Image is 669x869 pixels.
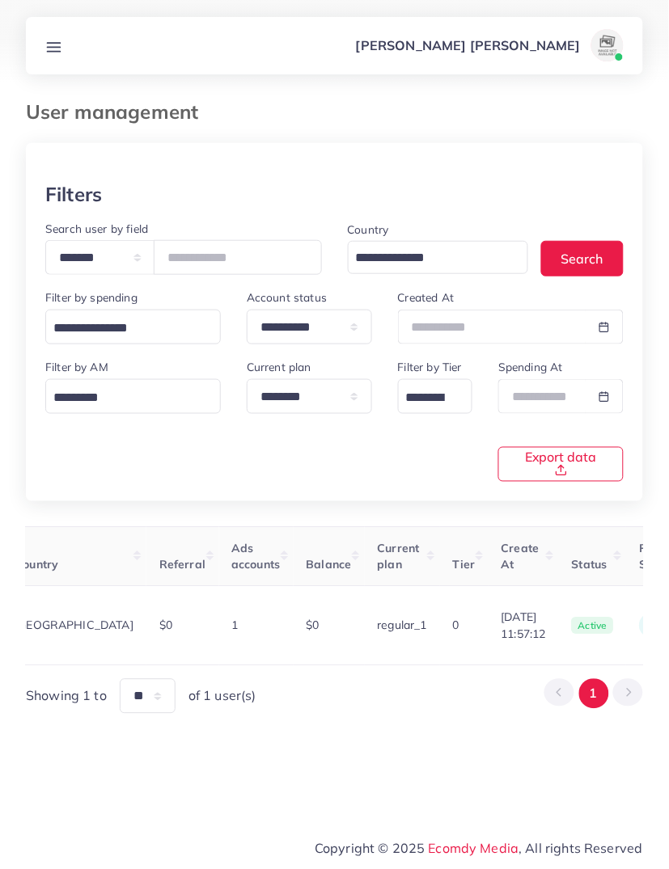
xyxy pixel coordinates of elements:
span: 0 [453,618,459,633]
img: avatar [591,29,624,61]
button: Search [541,241,624,276]
label: Spending At [498,359,563,375]
label: Filter by Tier [398,359,462,375]
ul: Pagination [544,679,643,709]
input: Search for option [48,316,200,341]
a: Ecomdy Media [429,841,519,857]
button: Go to page 1 [579,679,609,709]
span: Export data [519,451,603,477]
span: Tier [453,558,476,572]
span: Showing 1 to [26,687,107,706]
label: Current plan [247,359,311,375]
div: Search for option [348,241,529,274]
span: $0 [159,618,172,633]
input: Search for option [400,386,452,411]
h3: Filters [45,183,102,206]
a: [PERSON_NAME] [PERSON_NAME]avatar [347,29,630,61]
span: Current plan [378,542,420,572]
label: Search user by field [45,221,148,237]
div: Search for option [45,379,221,414]
span: of 1 user(s) [188,687,256,706]
span: active [572,618,614,635]
div: Search for option [45,310,221,344]
label: Created At [398,289,455,306]
span: Status [572,558,608,572]
span: $0 [307,618,320,633]
span: [DATE] 11:57:12 [502,610,546,643]
label: Filter by spending [45,289,138,306]
button: Export data [498,447,624,482]
div: Search for option [398,379,473,414]
p: [PERSON_NAME] [PERSON_NAME] [356,36,581,55]
label: Country [348,221,389,238]
span: Referral [159,558,205,572]
h3: User management [26,100,211,124]
span: [GEOGRAPHIC_DATA] [15,618,134,633]
input: Search for option [350,246,508,271]
label: Filter by AM [45,359,108,375]
span: 1 [232,618,239,633]
input: Search for option [48,386,200,411]
span: Ads accounts [232,542,281,572]
span: regular_1 [378,618,427,633]
span: Copyright © 2025 [315,839,643,858]
label: Account status [247,289,327,306]
span: Country [15,558,59,572]
span: Create At [502,542,540,572]
span: , All rights Reserved [519,839,643,858]
span: Balance [307,558,352,572]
